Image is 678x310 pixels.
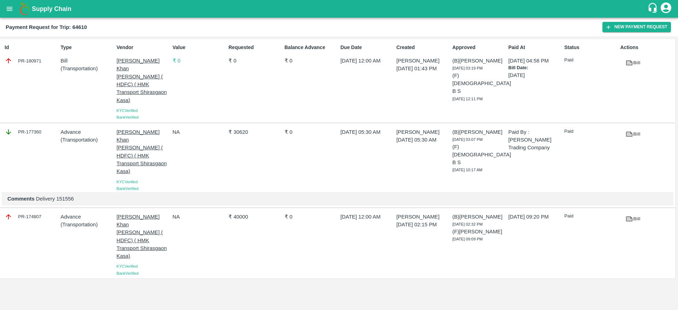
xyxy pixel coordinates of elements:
p: ₹ 0 [285,57,338,65]
p: [PERSON_NAME] Khan [PERSON_NAME] ( HDFC) ( HMK Transport Shirasgaon Kasa) [117,213,169,260]
p: Paid [564,128,617,135]
p: ₹ 30620 [228,128,281,136]
p: Delivery 151556 [7,195,668,203]
div: PR-180971 [5,57,58,65]
span: [DATE] 09:09 PM [452,237,483,241]
p: (F) [DEMOGRAPHIC_DATA] B S [452,143,505,167]
p: Status [564,44,617,51]
p: ( Transportation ) [61,136,114,144]
p: ₹ 0 [228,57,281,65]
button: New Payment Request [602,22,671,32]
p: [DATE] [509,71,561,79]
p: [DATE] 04:58 PM [509,57,561,65]
p: Paid [564,57,617,64]
p: Advance [61,128,114,136]
p: [DATE] 05:30 AM [340,128,393,136]
p: [DATE] 12:00 AM [340,213,393,221]
p: Paid [564,213,617,220]
a: Bill [620,213,646,225]
p: Actions [620,44,673,51]
span: KYC Verified [117,180,138,184]
p: NA [173,128,226,136]
a: Bill [620,128,646,141]
a: Supply Chain [32,4,647,14]
div: customer-support [647,2,660,15]
p: [PERSON_NAME] [397,57,450,65]
p: [PERSON_NAME] Khan [PERSON_NAME] ( HDFC) ( HMK Transport Shirasgaon Kasa) [117,128,169,175]
p: [DATE] 09:20 PM [509,213,561,221]
span: Bank Verified [117,115,138,119]
span: [DATE] 10:17 AM [452,168,482,172]
b: Comments [7,196,35,202]
b: Payment Request for Trip: 64610 [6,24,87,30]
p: (B) [PERSON_NAME] [452,213,505,221]
p: NA [173,213,226,221]
p: ₹ 40000 [228,213,281,221]
p: [PERSON_NAME] Khan [PERSON_NAME] ( HDFC) ( HMK Transport Shirasgaon Kasa) [117,57,169,104]
p: [DATE] 12:00 AM [340,57,393,65]
b: Supply Chain [32,5,71,12]
p: Requested [228,44,281,51]
p: Bill [61,57,114,65]
span: KYC Verified [117,264,138,268]
div: PR-177360 [5,128,58,136]
span: KYC Verified [117,108,138,113]
p: ( Transportation ) [61,65,114,72]
p: [DATE] 01:43 PM [397,65,450,72]
p: Approved [452,44,505,51]
span: Bank Verified [117,186,138,191]
p: [DATE] 02:15 PM [397,221,450,228]
a: Bill [620,57,646,69]
p: [PERSON_NAME] [397,213,450,221]
p: Paid By : [PERSON_NAME] Trading Company [509,128,561,152]
p: Bill Date: [509,65,561,71]
p: Paid At [509,44,561,51]
p: (B) [PERSON_NAME] [452,128,505,136]
p: ₹ 0 [285,128,338,136]
img: logo [18,2,32,16]
p: Advance [61,213,114,221]
p: ( Transportation ) [61,221,114,228]
span: [DATE] 02:32 PM [452,222,483,226]
div: account of current user [660,1,672,16]
p: Id [5,44,58,51]
p: [PERSON_NAME] [397,128,450,136]
p: Balance Advance [285,44,338,51]
div: PR-174807 [5,213,58,221]
p: ₹ 0 [173,57,226,65]
span: Bank Verified [117,271,138,275]
p: [DATE] 05:30 AM [397,136,450,144]
span: [DATE] 03:19 PM [452,66,483,70]
p: Created [397,44,450,51]
span: [DATE] 03:07 PM [452,137,483,142]
p: Due Date [340,44,393,51]
p: Type [61,44,114,51]
button: open drawer [1,1,18,17]
p: Value [173,44,226,51]
span: [DATE] 12:11 PM [452,97,483,101]
p: (F) [PERSON_NAME] [452,228,505,236]
p: Vendor [117,44,169,51]
p: (F) [DEMOGRAPHIC_DATA] B S [452,72,505,95]
p: ₹ 0 [285,213,338,221]
p: (B) [PERSON_NAME] [452,57,505,65]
